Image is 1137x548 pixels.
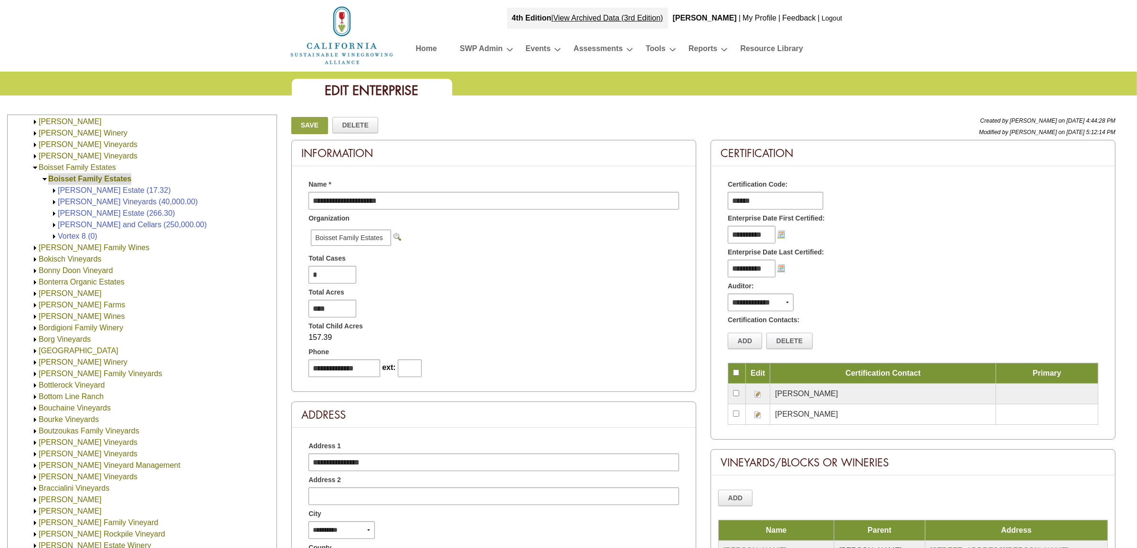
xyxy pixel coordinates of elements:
[51,210,58,217] img: Expand Raymond Estate (266.30)
[39,152,138,160] a: [PERSON_NAME] Vineyards
[32,519,39,527] img: Expand Branagan Family Vineyard
[718,490,753,506] a: Add
[308,509,321,519] span: City
[32,256,39,263] img: Expand Bokisch Vineyards
[766,333,812,349] a: Delete
[754,390,762,398] img: Edit
[754,411,762,419] img: Edit
[979,117,1116,136] span: Created by [PERSON_NAME] on [DATE] 4:44:28 PM Modified by [PERSON_NAME] on [DATE] 5:12:14 PM
[777,8,781,29] div: |
[39,530,165,538] a: [PERSON_NAME] Rockpile Vineyard
[507,8,668,29] div: |
[996,363,1098,383] td: Primary
[574,42,623,59] a: Assessments
[32,164,39,171] img: Collapse Boisset Family Estates
[526,42,551,59] a: Events
[308,347,329,357] span: Phone
[308,333,332,341] span: 157.39
[673,14,737,22] b: [PERSON_NAME]
[51,187,58,194] img: Expand DeLoach Estate (17.32)
[32,290,39,297] img: Expand Booker Vineyard
[32,462,39,469] img: Expand Bowland Vineyard Management
[32,428,39,435] img: Expand Boutzoukas Family Vineyards
[460,42,503,59] a: SWP Admin
[39,404,111,412] a: Bouchaine Vineyards
[32,313,39,320] img: Expand Bordes Wines
[553,14,663,22] a: View Archived Data (3rd Edition)
[775,390,838,398] span: [PERSON_NAME]
[32,382,39,389] img: Expand Bottlerock Vineyard
[32,531,39,538] img: Expand Branham Rockpile Vineyard
[822,14,842,22] a: Logout
[39,117,102,126] a: [PERSON_NAME]
[39,312,125,320] a: [PERSON_NAME] Wines
[925,520,1107,540] td: Address
[39,473,138,481] a: [PERSON_NAME] Vineyards
[782,14,816,22] a: Feedback
[746,363,770,383] td: Edit
[512,14,552,22] strong: 4th Edition
[39,450,138,458] a: [PERSON_NAME] Vineyards
[308,179,331,190] span: Name *
[32,267,39,274] img: Expand Bonny Doon Vineyard
[39,381,105,389] a: Bottlerock Vineyard
[32,370,39,378] img: Expand Boschetti Family Vineyards
[58,209,175,217] a: [PERSON_NAME] Estate (266.30)
[777,230,785,238] img: Choose a date
[289,31,394,39] a: Home
[32,302,39,309] img: Expand Boparai Farms
[39,324,123,332] a: Bordigioni Family Winery
[770,363,996,383] td: Certification Contact
[32,508,39,515] img: Expand Brady Vineyards
[32,474,39,481] img: Expand Boysen Vineyards
[775,410,838,418] span: [PERSON_NAME]
[39,495,102,504] a: [PERSON_NAME]
[39,461,181,469] a: [PERSON_NAME] Vineyard Management
[39,438,138,446] a: [PERSON_NAME] Vineyards
[325,82,419,99] span: Edit Enterprise
[39,484,109,492] a: Braccialini Vineyards
[777,264,785,272] img: Choose a date
[292,140,696,166] div: Information
[58,232,97,240] a: Vortex 8 (0)
[41,176,48,183] img: Collapse Boisset Family Estates
[32,348,39,355] img: Expand Borgo di Migianella
[743,14,776,22] a: My Profile
[39,289,102,297] a: [PERSON_NAME]
[834,520,925,540] td: Parent
[32,153,39,160] img: Expand Bogle Vineyards
[32,405,39,412] img: Expand Bouchaine Vineyards
[738,8,742,29] div: |
[58,186,171,194] a: [PERSON_NAME] Estate (17.32)
[32,393,39,400] img: Expand Bottom Line Ranch
[39,347,118,355] a: [GEOGRAPHIC_DATA]
[39,278,125,286] a: Bonterra Organic Estates
[39,266,113,274] a: Bonny Doon Vineyard
[39,301,125,309] a: [PERSON_NAME] Farms
[646,42,665,59] a: Tools
[32,451,39,458] img: Expand Bowker Vineyards
[817,8,821,29] div: |
[32,279,39,286] img: Expand Bonterra Organic Estates
[32,439,39,446] img: Expand Bowen Vineyards
[32,141,39,148] img: Expand Boeschen Vineyards
[58,221,207,229] a: [PERSON_NAME] and Cellars (250,000.00)
[39,335,91,343] a: Borg Vineyards
[39,163,116,171] a: Boisset Family Estates
[332,117,378,133] a: Delete
[51,221,58,229] img: Expand Raymond Vineyard and Cellars (250,000.00)
[39,392,104,400] a: Bottom Line Ranch
[689,42,717,59] a: Reports
[308,287,344,297] span: Total Acres
[32,244,39,252] img: Expand Boitano Family Wines
[308,253,346,263] span: Total Cases
[728,315,799,325] span: Certification Contacts:
[291,117,328,134] a: Save
[32,359,39,366] img: Expand Borra Winery
[58,198,198,206] a: [PERSON_NAME] Vineyards (40,000.00)
[711,450,1115,475] div: Vineyards/Blocks or Wineries
[740,42,803,59] a: Resource Library
[416,42,437,59] a: Home
[308,441,341,451] span: Address 1
[311,230,391,246] span: Boisset Family Estates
